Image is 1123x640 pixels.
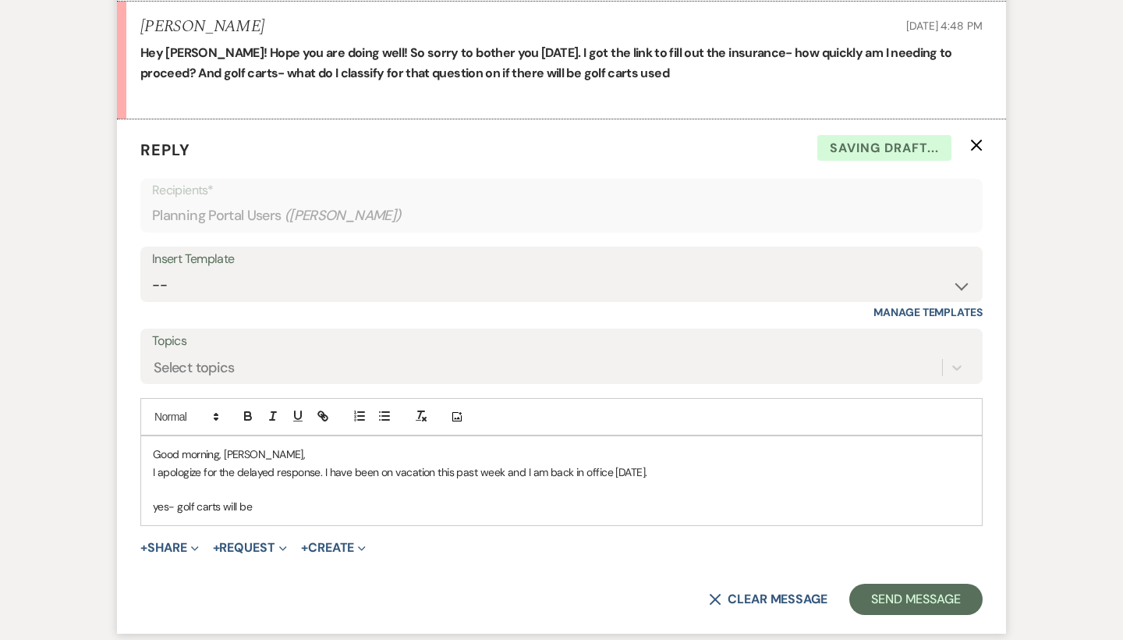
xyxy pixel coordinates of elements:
[152,201,971,231] div: Planning Portal Users
[285,205,402,226] span: ( [PERSON_NAME] )
[140,542,147,554] span: +
[301,542,308,554] span: +
[153,464,970,481] p: I apologize for the delayed response. I have been on vacation this past week and I am back in off...
[140,542,199,554] button: Share
[709,593,827,606] button: Clear message
[140,140,190,160] span: Reply
[153,446,970,463] p: Good morning, [PERSON_NAME],
[152,180,971,201] p: Recipients*
[153,498,970,515] p: yes- golf carts will be
[140,17,264,37] h5: [PERSON_NAME]
[152,248,971,271] div: Insert Template
[873,305,983,319] a: Manage Templates
[213,542,287,554] button: Request
[213,542,220,554] span: +
[906,19,983,33] span: [DATE] 4:48 PM
[154,357,235,379] div: Select topics
[152,330,971,353] label: Topics
[301,542,366,554] button: Create
[817,135,951,162] span: Saving draft...
[849,584,983,615] button: Send Message
[140,44,952,81] strong: Hey [PERSON_NAME]! Hope you are doing well! So sorry to bother you [DATE]. I got the link to fill...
